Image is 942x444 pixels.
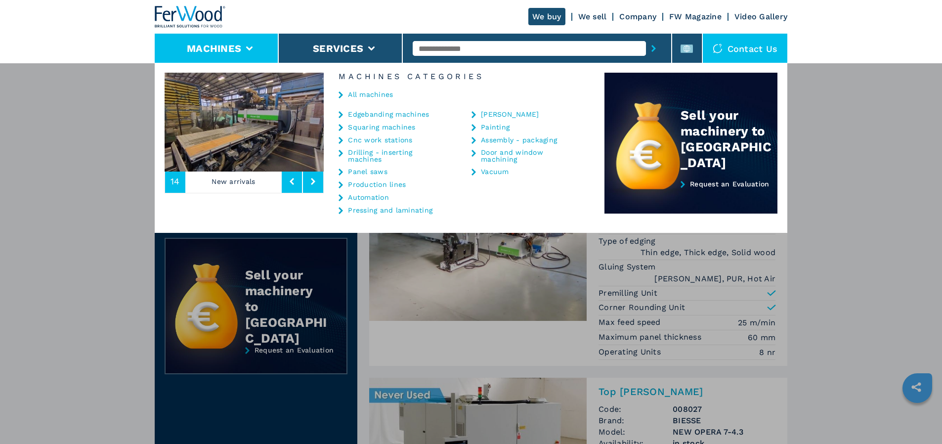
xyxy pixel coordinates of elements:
[348,149,447,163] a: Drilling - inserting machines
[348,91,393,98] a: All machines
[348,207,432,214] a: Pressing and laminating
[324,73,604,81] h6: Machines Categories
[681,107,777,171] div: Sell your machinery to [GEOGRAPHIC_DATA]
[481,136,557,143] a: Assembly - packaging
[348,194,389,201] a: Automation
[185,170,282,193] p: New arrivals
[604,180,777,214] a: Request an Evaluation
[619,12,656,21] a: Company
[481,168,509,175] a: Vacuum
[348,136,412,143] a: Cnc work stations
[313,43,363,54] button: Services
[481,149,580,163] a: Door and window machining
[481,111,539,118] a: [PERSON_NAME]
[713,44,723,53] img: Contact us
[578,12,607,21] a: We sell
[646,37,661,60] button: submit-button
[528,8,565,25] a: We buy
[669,12,722,21] a: FW Magazine
[348,111,429,118] a: Edgebanding machines
[324,73,483,172] img: image
[348,181,406,188] a: Production lines
[734,12,787,21] a: Video Gallery
[187,43,241,54] button: Machines
[348,124,415,131] a: Squaring machines
[481,124,510,131] a: Painting
[348,168,387,175] a: Panel saws
[171,177,180,186] span: 14
[165,73,324,172] img: image
[703,34,788,63] div: Contact us
[155,6,226,28] img: Ferwood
